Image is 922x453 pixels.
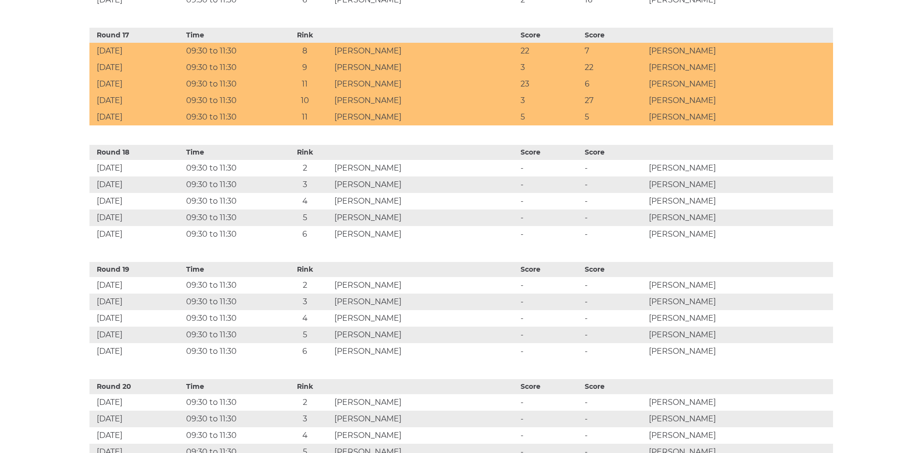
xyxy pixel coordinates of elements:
[582,176,646,193] td: -
[646,277,833,294] td: [PERSON_NAME]
[582,92,646,109] td: 27
[89,209,184,226] td: [DATE]
[582,327,646,343] td: -
[332,343,518,360] td: [PERSON_NAME]
[332,59,518,76] td: [PERSON_NAME]
[582,379,646,394] th: Score
[332,310,518,327] td: [PERSON_NAME]
[518,394,582,411] td: -
[518,226,582,243] td: -
[184,59,278,76] td: 09:30 to 11:30
[646,160,833,176] td: [PERSON_NAME]
[518,379,582,394] th: Score
[89,176,184,193] td: [DATE]
[582,145,646,160] th: Score
[89,379,184,394] th: Round 20
[278,76,332,92] td: 11
[518,145,582,160] th: Score
[518,59,582,76] td: 3
[278,176,332,193] td: 3
[278,394,332,411] td: 2
[184,193,278,209] td: 09:30 to 11:30
[278,43,332,59] td: 8
[332,394,518,411] td: [PERSON_NAME]
[332,176,518,193] td: [PERSON_NAME]
[184,28,278,43] th: Time
[184,43,278,59] td: 09:30 to 11:30
[184,411,278,427] td: 09:30 to 11:30
[646,411,833,427] td: [PERSON_NAME]
[89,343,184,360] td: [DATE]
[278,310,332,327] td: 4
[184,310,278,327] td: 09:30 to 11:30
[332,277,518,294] td: [PERSON_NAME]
[582,310,646,327] td: -
[89,327,184,343] td: [DATE]
[278,411,332,427] td: 3
[646,394,833,411] td: [PERSON_NAME]
[184,76,278,92] td: 09:30 to 11:30
[646,310,833,327] td: [PERSON_NAME]
[278,294,332,310] td: 3
[582,59,646,76] td: 22
[582,209,646,226] td: -
[332,193,518,209] td: [PERSON_NAME]
[184,379,278,394] th: Time
[518,294,582,310] td: -
[89,193,184,209] td: [DATE]
[89,262,184,277] th: Round 19
[646,327,833,343] td: [PERSON_NAME]
[278,379,332,394] th: Rink
[518,262,582,277] th: Score
[518,343,582,360] td: -
[646,209,833,226] td: [PERSON_NAME]
[278,109,332,125] td: 11
[184,427,278,444] td: 09:30 to 11:30
[518,277,582,294] td: -
[89,411,184,427] td: [DATE]
[582,277,646,294] td: -
[332,294,518,310] td: [PERSON_NAME]
[518,209,582,226] td: -
[332,226,518,243] td: [PERSON_NAME]
[184,145,278,160] th: Time
[582,294,646,310] td: -
[89,109,184,125] td: [DATE]
[184,160,278,176] td: 09:30 to 11:30
[184,109,278,125] td: 09:30 to 11:30
[518,43,582,59] td: 22
[518,160,582,176] td: -
[582,394,646,411] td: -
[278,92,332,109] td: 10
[646,92,833,109] td: [PERSON_NAME]
[278,277,332,294] td: 2
[646,427,833,444] td: [PERSON_NAME]
[184,277,278,294] td: 09:30 to 11:30
[518,176,582,193] td: -
[518,411,582,427] td: -
[184,262,278,277] th: Time
[332,160,518,176] td: [PERSON_NAME]
[278,193,332,209] td: 4
[646,343,833,360] td: [PERSON_NAME]
[89,59,184,76] td: [DATE]
[518,327,582,343] td: -
[184,343,278,360] td: 09:30 to 11:30
[332,427,518,444] td: [PERSON_NAME]
[89,92,184,109] td: [DATE]
[332,209,518,226] td: [PERSON_NAME]
[278,262,332,277] th: Rink
[89,277,184,294] td: [DATE]
[278,59,332,76] td: 9
[646,294,833,310] td: [PERSON_NAME]
[646,109,833,125] td: [PERSON_NAME]
[582,226,646,243] td: -
[278,343,332,360] td: 6
[184,394,278,411] td: 09:30 to 11:30
[278,427,332,444] td: 4
[518,193,582,209] td: -
[646,43,833,59] td: [PERSON_NAME]
[89,43,184,59] td: [DATE]
[184,226,278,243] td: 09:30 to 11:30
[582,28,646,43] th: Score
